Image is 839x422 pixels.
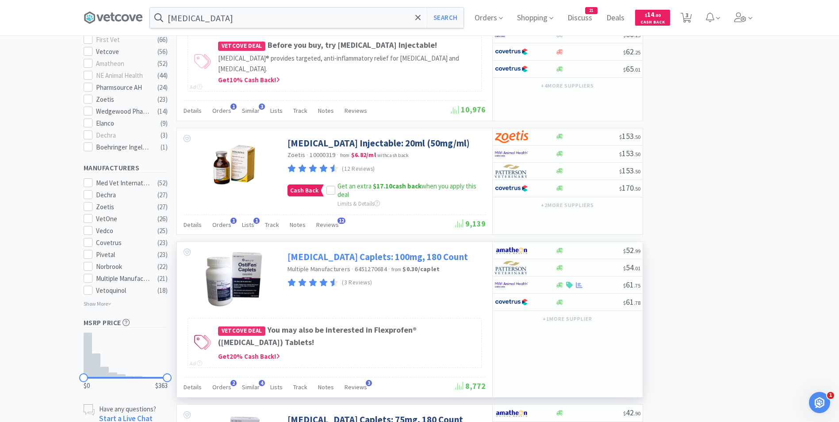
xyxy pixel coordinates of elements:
[623,280,640,290] span: 61
[287,251,468,263] a: [MEDICAL_DATA] Caplets: 100mg, 180 Count
[536,199,598,211] button: +2more suppliers
[495,130,528,143] img: a673e5ab4e5e497494167fe422e9a3ab.png
[495,261,528,274] img: f5e969b455434c6296c6d81ef179fa71_3.png
[218,42,266,51] span: Vetcove Deal
[495,165,528,178] img: f5e969b455434c6296c6d81ef179fa71_3.png
[157,261,168,272] div: ( 22 )
[623,66,626,73] span: $
[391,266,401,272] span: from
[288,185,321,196] span: Cash Back
[623,299,626,306] span: $
[827,392,834,399] span: 1
[427,8,464,28] button: Search
[619,134,622,140] span: $
[96,178,151,188] div: Med Vet International Direct
[293,107,307,115] span: Track
[218,76,280,84] span: Get 10 % Cash Back!
[242,221,254,229] span: Lists
[619,183,640,193] span: 170
[242,107,260,115] span: Similar
[157,94,168,105] div: ( 23 )
[84,297,111,308] p: Show More
[645,10,661,19] span: 14
[96,285,151,296] div: Vetoquinol
[96,238,151,248] div: Covetrus
[202,137,266,195] img: c5ddce48b47442dbad16ea316e0c6774_337058.png
[352,265,353,273] span: ·
[96,58,151,69] div: Amatheon
[96,190,151,200] div: Dechra
[287,151,306,159] a: Zoetis
[96,142,151,153] div: Boehringer Ingelheim
[342,278,372,288] p: (3 Reviews)
[634,410,640,417] span: . 90
[342,165,375,174] p: (12 Reviews)
[96,214,151,224] div: VetOne
[586,8,597,14] span: 21
[157,249,168,260] div: ( 23 )
[157,178,168,188] div: ( 52 )
[96,130,151,141] div: Dechra
[184,383,202,391] span: Details
[619,151,622,157] span: $
[96,106,151,117] div: Wedgewood Pharmacy
[230,218,237,224] span: 1
[623,32,626,38] span: $
[809,392,830,413] iframe: Intercom live chat
[337,218,345,224] span: 12
[634,66,640,73] span: . 01
[619,148,640,158] span: 153
[203,251,265,308] img: 8202d77c80fb480690c9f4e748c04b3d_167599.png
[619,168,622,175] span: $
[259,380,265,386] span: 4
[456,381,486,391] span: 8,772
[495,278,528,292] img: f6b2451649754179b5b4e0c70c3f7cb0_2.png
[259,104,265,110] span: 3
[184,107,202,115] span: Details
[634,265,640,272] span: . 01
[623,245,640,255] span: 52
[623,410,626,417] span: $
[157,273,168,284] div: ( 21 )
[190,359,202,368] div: Ad
[634,282,640,289] span: . 75
[218,39,477,52] h4: Before you buy, try [MEDICAL_DATA] Injectable!
[99,404,156,414] p: Have any questions?
[157,35,168,45] div: ( 66 )
[96,249,151,260] div: Pivetal
[212,383,231,391] span: Orders
[212,107,231,115] span: Orders
[96,82,151,93] div: Pharmsource AH
[634,49,640,56] span: . 25
[623,248,626,254] span: $
[287,265,351,273] a: Multiple Manufacturers
[623,282,626,289] span: $
[634,185,640,192] span: . 50
[150,8,464,28] input: Search by item, sku, manufacturer, ingredient, size...
[538,313,596,325] button: +1more supplier
[635,6,670,30] a: $14.00Cash Back
[155,380,168,391] span: $363
[157,58,168,69] div: ( 52 )
[402,265,440,273] strong: $0.30 / caplet
[451,104,486,115] span: 10,976
[96,261,151,272] div: Norbrook
[157,214,168,224] div: ( 26 )
[340,152,350,158] span: from
[84,380,90,391] span: $0
[645,12,647,18] span: $
[306,151,308,159] span: ·
[184,221,202,229] span: Details
[161,142,168,153] div: ( 1 )
[157,226,168,236] div: ( 25 )
[337,200,380,207] span: Limits & Details
[270,107,283,115] span: Lists
[456,219,486,229] span: 9,139
[536,80,598,92] button: +4more suppliers
[96,226,151,236] div: Vedco
[634,168,640,175] span: . 50
[619,165,640,176] span: 153
[373,182,421,190] strong: cash back
[603,14,628,22] a: Deals
[377,152,409,158] span: with cash back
